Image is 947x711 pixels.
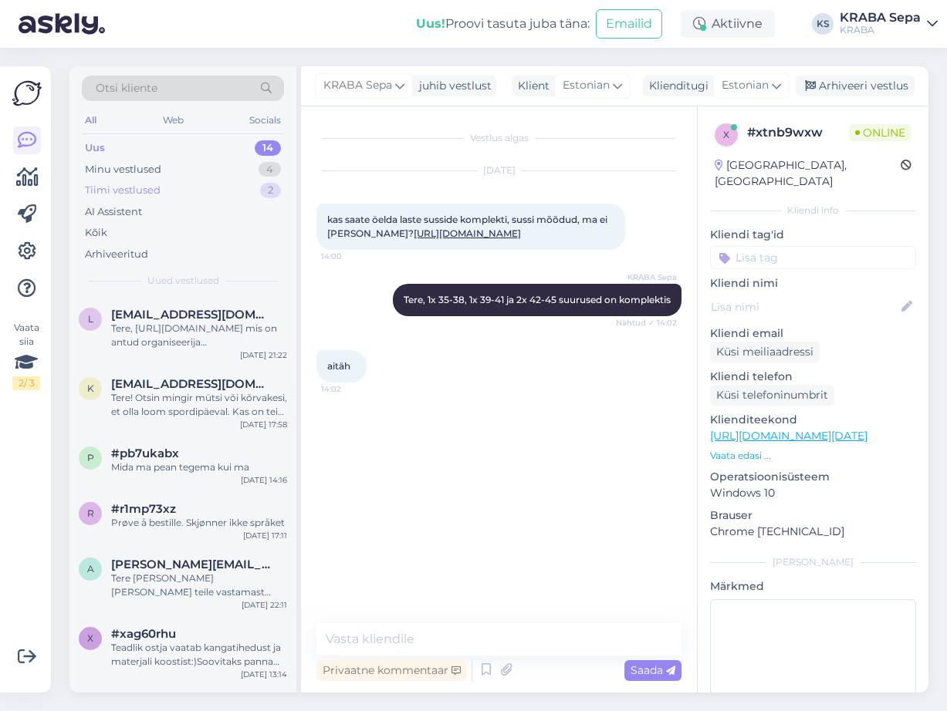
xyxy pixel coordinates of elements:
[616,317,677,329] span: Nähtud ✓ 14:02
[111,460,287,474] div: Mida ma pean tegema kui ma
[85,140,105,156] div: Uus
[840,12,938,36] a: KRABA SepaKRABA
[88,313,93,325] span: l
[87,452,94,463] span: p
[840,12,921,24] div: KRABA Sepa
[316,660,467,681] div: Privaatne kommentaar
[710,578,916,595] p: Märkmed
[85,183,161,198] div: Tiimi vestlused
[710,369,916,385] p: Kliendi telefon
[327,360,350,372] span: aitäh
[711,298,898,315] input: Lisa nimi
[710,325,916,342] p: Kliendi email
[840,24,921,36] div: KRABA
[111,322,287,349] div: Tere, [URL][DOMAIN_NAME] mis on antud organiseerija [PERSON_NAME]?
[849,124,911,141] span: Online
[563,77,610,94] span: Estonian
[85,225,107,241] div: Kõik
[710,524,916,540] p: Chrome [TECHNICAL_ID]
[710,204,916,217] div: Kliendi info
[111,446,179,460] span: #pb7ukabx
[404,294,671,305] span: Tere, 1x 35-38, 1x 39-41 ja 2x 42-45 suurused on komplektis
[710,429,868,443] a: [URL][DOMAIN_NAME][DATE]
[242,599,287,611] div: [DATE] 22:11
[241,474,287,486] div: [DATE] 14:16
[323,77,392,94] span: KRABA Sepa
[747,123,849,142] div: # xtnb9wxw
[710,469,916,485] p: Operatsioonisüsteem
[710,555,916,569] div: [PERSON_NAME]
[85,162,161,177] div: Minu vestlused
[710,507,916,524] p: Brauser
[643,78,709,94] div: Klienditugi
[12,376,40,390] div: 2 / 3
[111,558,272,571] span: allan.matt19@gmail.com
[111,377,272,391] span: kivirahkmirtelmia@gmail.com
[96,80,157,96] span: Otsi kliente
[240,349,287,361] div: [DATE] 21:22
[241,669,287,680] div: [DATE] 13:14
[812,13,834,35] div: KS
[710,342,820,362] div: Küsi meiliaadressi
[255,140,281,156] div: 14
[246,110,284,130] div: Socials
[87,563,94,575] span: a
[260,183,281,198] div: 2
[111,516,287,530] div: Prøve å bestille. Skjønner ikke språket
[710,449,916,463] p: Vaata edasi ...
[710,385,834,406] div: Küsi telefoninumbrit
[512,78,550,94] div: Klient
[82,110,100,130] div: All
[243,530,287,541] div: [DATE] 17:11
[12,79,42,108] img: Askly Logo
[710,485,916,501] p: Windows 10
[321,251,379,262] span: 14:00
[710,275,916,291] p: Kliendi nimi
[316,163,682,177] div: [DATE]
[259,162,281,177] div: 4
[12,321,40,390] div: Vaata siia
[111,308,272,322] span: liisbetkukk@gmail.com
[147,274,219,288] span: Uued vestlused
[111,571,287,599] div: Tere [PERSON_NAME] [PERSON_NAME] teile vastamast [GEOGRAPHIC_DATA] sepa turu noored müüjannad ma ...
[240,419,287,430] div: [DATE] 17:58
[160,110,187,130] div: Web
[710,227,916,243] p: Kliendi tag'id
[87,632,93,644] span: x
[710,412,916,428] p: Klienditeekond
[796,76,915,96] div: Arhiveeri vestlus
[416,15,590,33] div: Proovi tasuta juba täna:
[85,204,142,220] div: AI Assistent
[87,507,94,519] span: r
[321,383,379,395] span: 14:02
[723,129,729,140] span: x
[327,214,610,239] span: kas saate öelda laste susside komplekti, sussi mõõdud, ma ei [PERSON_NAME]?
[710,246,916,269] input: Lisa tag
[596,9,662,39] button: Emailid
[111,502,176,516] span: #r1mp73xz
[715,157,901,190] div: [GEOGRAPHIC_DATA], [GEOGRAPHIC_DATA]
[87,382,94,394] span: k
[111,391,287,419] div: Tere! Otsin mingir mütsi või kõrvakesi, et olla loom spordipäeval. Kas on teie poes oleks midagi ...
[316,131,682,145] div: Vestlus algas
[681,10,775,38] div: Aktiivne
[111,641,287,669] div: Teadlik ostja vaatab kangatihedust ja materjali koostist:)Soovitaks panna täpsemat infot kodulehe...
[619,271,677,283] span: KRABA Sepa
[413,78,492,94] div: juhib vestlust
[722,77,769,94] span: Estonian
[631,663,675,677] span: Saada
[416,16,445,31] b: Uus!
[414,227,521,239] a: [URL][DOMAIN_NAME]
[85,247,148,262] div: Arhiveeritud
[111,627,176,641] span: #xag60rhu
